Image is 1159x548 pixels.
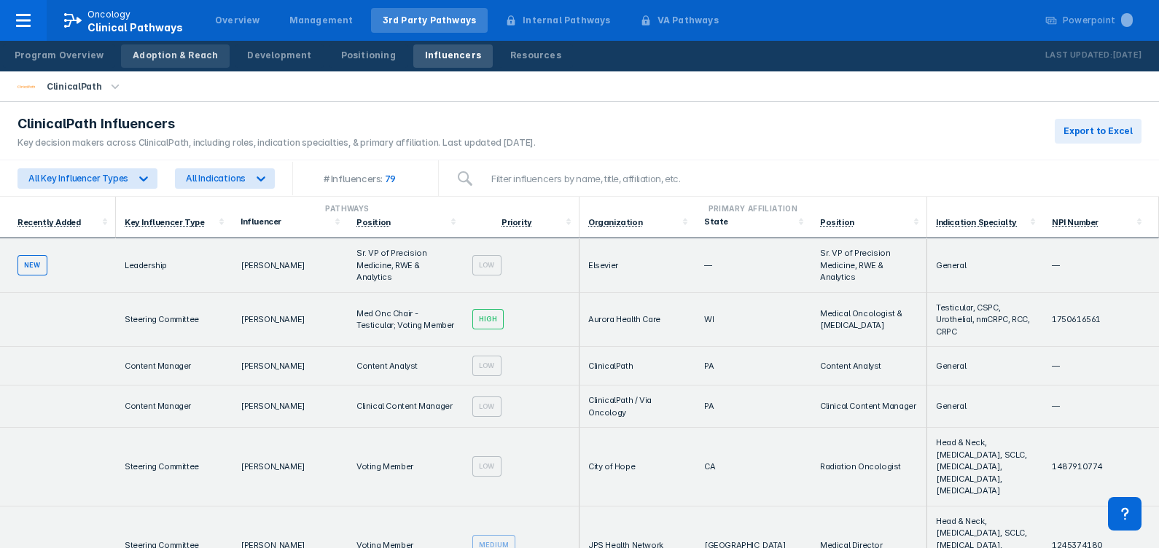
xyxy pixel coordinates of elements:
div: ClinicalPath [41,77,107,97]
div: Key decision makers across ClinicalPath, including roles, indication specialties, & primary affil... [17,136,536,149]
a: Management [278,8,365,33]
td: 1750616561 [1043,293,1159,348]
div: Low [472,396,502,417]
div: VA Pathways [657,14,719,27]
td: CA [695,428,811,506]
td: Head & Neck, [MEDICAL_DATA], SCLC, [MEDICAL_DATA], [MEDICAL_DATA], [MEDICAL_DATA] [927,428,1043,506]
button: Export to Excel [1055,119,1142,144]
div: Position [356,217,391,227]
span: 79 [383,173,408,184]
td: 1487910774 [1043,428,1159,506]
a: 3rd Party Pathways [371,8,488,33]
div: Resources [510,49,561,62]
td: — [695,238,811,293]
td: Steering Committee [116,293,232,348]
div: High [472,309,504,329]
input: Filter influencers by name, title, affiliation, etc. [483,164,1142,193]
div: Positioning [341,49,396,62]
td: Elsevier [579,238,695,293]
a: Overview [203,8,272,33]
div: Position [820,217,854,227]
td: PA [695,347,811,385]
div: Recently Added [17,217,80,227]
td: General [927,347,1043,385]
td: Clinical Content Manager [811,385,927,428]
div: Adoption & Reach [133,49,218,62]
a: Program Overview [3,44,115,68]
div: Low [472,456,502,477]
span: Export to Excel [1064,125,1133,138]
td: Clinical Content Manager [348,385,464,428]
div: Key Influencer Type [125,217,204,227]
td: — [1043,347,1159,385]
td: ClinicalPath [579,347,695,385]
td: Leadership [116,238,232,293]
div: new [17,255,47,275]
p: Oncology [87,8,131,21]
td: City of Hope [579,428,695,506]
div: Low [472,255,502,275]
td: Aurora Health Care [579,293,695,348]
div: Low [472,356,502,376]
div: Contact Support [1108,497,1142,531]
td: — [1043,238,1159,293]
span: ClinicalPath Influencers [17,115,175,133]
td: Med Onc Chair - Testicular; Voting Member [348,293,464,348]
td: Content Analyst [811,347,927,385]
p: Last Updated: [1045,48,1112,63]
div: Powerpoint [1063,14,1133,27]
div: Indication Specialty [936,217,1017,227]
div: Overview [215,14,260,27]
div: # Influencers: [324,173,383,184]
div: Organization [588,217,642,227]
div: Primary Affiliation [585,203,921,214]
td: Sr. VP of Precision Medicine, RWE & Analytics [348,238,464,293]
td: [PERSON_NAME] [232,428,348,506]
td: General [927,238,1043,293]
td: General [927,385,1043,428]
td: ClinicalPath / Via Oncology [579,385,695,428]
td: Steering Committee [116,428,232,506]
td: Content Analyst [348,347,464,385]
td: Sr. VP of Precision Medicine, RWE & Analytics [811,238,927,293]
td: [PERSON_NAME] [232,347,348,385]
div: Pathways [122,203,573,214]
div: Internal Pathways [523,14,610,27]
div: Management [289,14,354,27]
div: Influencer [241,216,330,227]
img: via-oncology [17,78,35,95]
div: NPI Number [1052,217,1098,227]
td: WI [695,293,811,348]
div: All Indications [186,173,246,184]
td: [PERSON_NAME] [232,238,348,293]
td: Testicular, CSPC, Urothelial, nmCRPC, RCC, CRPC [927,293,1043,348]
a: Resources [499,44,573,68]
a: Adoption & Reach [121,44,230,68]
td: [PERSON_NAME] [232,385,348,428]
td: Voting Member [348,428,464,506]
td: Content Manager [116,347,232,385]
div: Program Overview [15,49,104,62]
td: Medical Oncologist & [MEDICAL_DATA] [811,293,927,348]
td: Content Manager [116,385,232,428]
a: Influencers [413,44,493,68]
td: [PERSON_NAME] [232,293,348,348]
span: Clinical Pathways [87,21,183,34]
td: — [1043,385,1159,428]
div: Development [247,49,311,62]
div: All Key Influencer Types [28,173,128,184]
td: PA [695,385,811,428]
a: Positioning [329,44,407,68]
div: Influencers [425,49,481,62]
a: Development [235,44,323,68]
div: State [704,216,794,227]
td: Radiation Oncologist [811,428,927,506]
div: 3rd Party Pathways [383,14,477,27]
div: Priority [502,217,532,227]
p: [DATE] [1112,48,1142,63]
